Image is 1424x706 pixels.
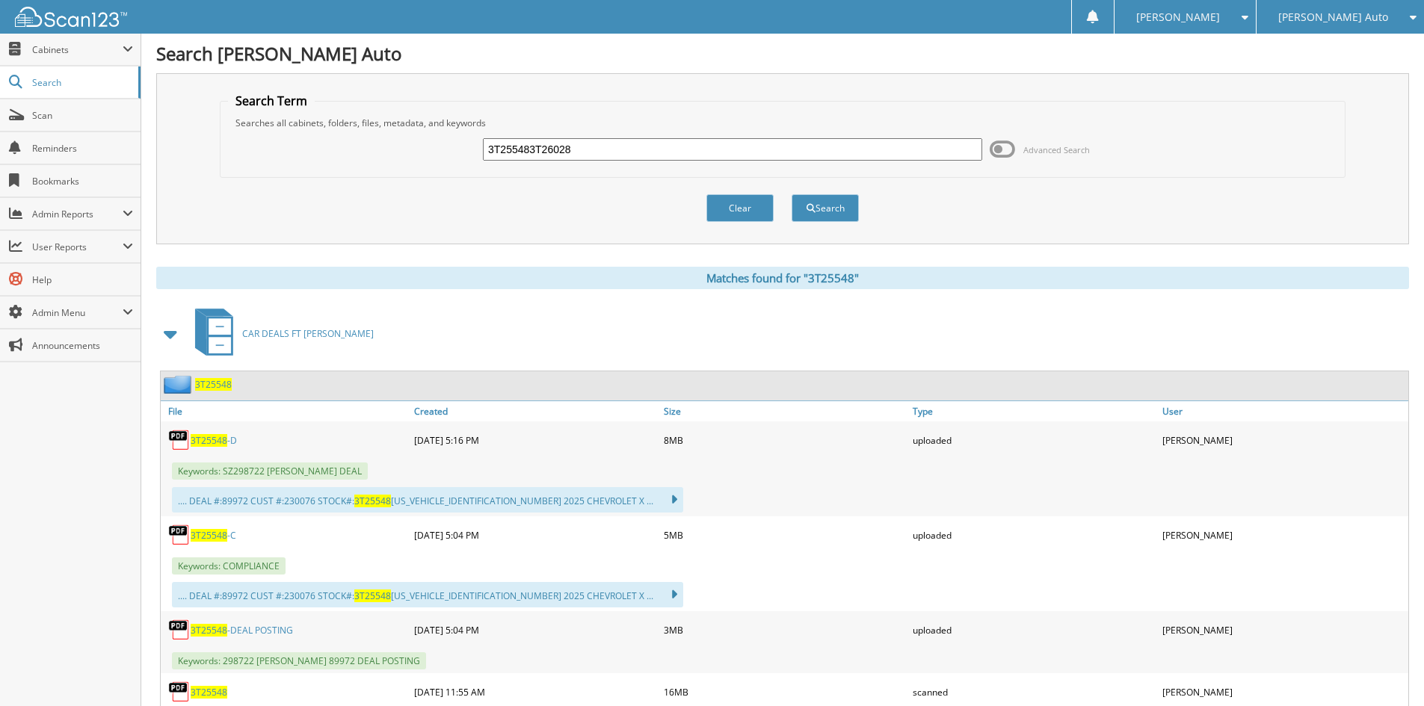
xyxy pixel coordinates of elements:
[164,375,195,394] img: folder2.png
[909,425,1159,455] div: uploaded
[191,624,227,637] span: 3T25548
[32,306,123,319] span: Admin Menu
[1278,13,1388,22] span: [PERSON_NAME] Auto
[242,327,374,340] span: CAR DEALS FT [PERSON_NAME]
[161,401,410,421] a: File
[156,267,1409,289] div: Matches found for "3T25548"
[15,7,127,27] img: scan123-logo-white.svg
[32,273,133,286] span: Help
[660,615,910,645] div: 3MB
[172,462,368,480] span: Keywords: SZ298722 [PERSON_NAME] DEAL
[1159,425,1408,455] div: [PERSON_NAME]
[909,401,1159,421] a: Type
[410,520,660,550] div: [DATE] 5:04 PM
[191,434,227,447] span: 3T25548
[168,681,191,703] img: PDF.png
[706,194,774,222] button: Clear
[172,557,286,575] span: Keywords: COMPLIANCE
[410,425,660,455] div: [DATE] 5:16 PM
[660,401,910,421] a: Size
[32,43,123,56] span: Cabinets
[172,487,683,513] div: .... DEAL #:89972 CUST #:230076 STOCK#: [US_VEHICLE_IDENTIFICATION_NUMBER] 2025 CHEVROLET X ...
[32,76,131,89] span: Search
[172,582,683,607] div: .... DEAL #:89972 CUST #:230076 STOCK#: [US_VEHICLE_IDENTIFICATION_NUMBER] 2025 CHEVROLET X ...
[32,175,133,188] span: Bookmarks
[168,429,191,451] img: PDF.png
[660,425,910,455] div: 8MB
[1159,615,1408,645] div: [PERSON_NAME]
[354,589,391,602] span: 3T25548
[228,93,315,109] legend: Search Term
[32,142,133,155] span: Reminders
[1159,520,1408,550] div: [PERSON_NAME]
[195,378,232,391] a: 3T25548
[168,524,191,546] img: PDF.png
[1136,13,1220,22] span: [PERSON_NAME]
[32,109,133,122] span: Scan
[792,194,859,222] button: Search
[660,520,910,550] div: 5MB
[1159,401,1408,421] a: User
[410,401,660,421] a: Created
[354,495,391,507] span: 3T25548
[191,529,227,542] span: 3T25548
[32,241,123,253] span: User Reports
[168,619,191,641] img: PDF.png
[32,339,133,352] span: Announcements
[191,434,237,447] a: 3T25548-D
[186,304,374,363] a: CAR DEALS FT [PERSON_NAME]
[1349,634,1424,706] iframe: Chat Widget
[410,615,660,645] div: [DATE] 5:04 PM
[191,686,227,699] a: 3T25548
[228,117,1337,129] div: Searches all cabinets, folders, files, metadata, and keywords
[32,208,123,220] span: Admin Reports
[191,529,236,542] a: 3T25548-C
[909,615,1159,645] div: uploaded
[191,624,293,637] a: 3T25548-DEAL POSTING
[172,652,426,669] span: Keywords: 298722 [PERSON_NAME] 89972 DEAL POSTING
[156,41,1409,66] h1: Search [PERSON_NAME] Auto
[1023,144,1090,155] span: Advanced Search
[909,520,1159,550] div: uploaded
